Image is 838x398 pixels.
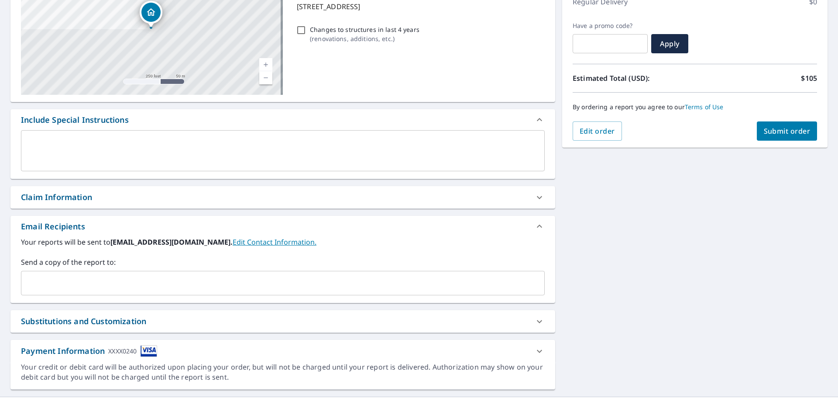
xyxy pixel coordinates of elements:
div: Claim Information [10,186,555,208]
div: Include Special Instructions [10,109,555,130]
label: Your reports will be sent to [21,237,545,247]
div: XXXX0240 [108,345,137,357]
button: Edit order [573,121,622,141]
div: Your credit or debit card will be authorized upon placing your order, but will not be charged unt... [21,362,545,382]
p: Changes to structures in last 4 years [310,25,419,34]
div: Claim Information [21,191,92,203]
div: Dropped pin, building 1, Residential property, 214 E Monroe St Alexandria, IN 46001 [140,1,162,28]
div: Email Recipients [10,216,555,237]
a: Current Level 17, Zoom Out [259,71,272,84]
a: Current Level 17, Zoom In [259,58,272,71]
span: Edit order [580,126,615,136]
span: Submit order [764,126,811,136]
button: Apply [651,34,688,53]
b: [EMAIL_ADDRESS][DOMAIN_NAME]. [110,237,233,247]
p: [STREET_ADDRESS] [297,1,541,12]
img: cardImage [141,345,157,357]
span: Apply [658,39,681,48]
div: Payment InformationXXXX0240cardImage [10,340,555,362]
p: $105 [801,73,817,83]
p: By ordering a report you agree to our [573,103,817,111]
p: ( renovations, additions, etc. ) [310,34,419,43]
button: Submit order [757,121,817,141]
label: Have a promo code? [573,22,648,30]
label: Send a copy of the report to: [21,257,545,267]
div: Substitutions and Customization [21,315,146,327]
a: Terms of Use [685,103,724,111]
div: Email Recipients [21,221,85,232]
div: Payment Information [21,345,157,357]
p: Estimated Total (USD): [573,73,695,83]
div: Include Special Instructions [21,114,129,126]
a: EditContactInfo [233,237,316,247]
div: Substitutions and Customization [10,310,555,332]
